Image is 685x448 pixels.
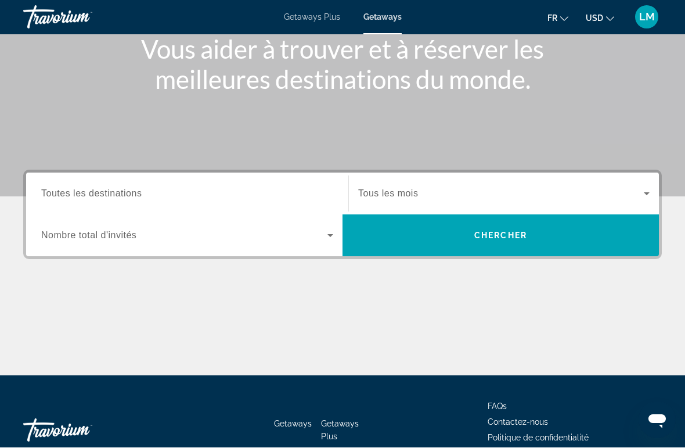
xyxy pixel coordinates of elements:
a: Politique de confidentialité [488,433,589,443]
span: Chercher [474,231,527,241]
span: USD [586,14,603,23]
span: Tous les mois [358,189,418,199]
button: Chercher [342,215,659,257]
a: FAQs [488,402,507,411]
button: Change language [547,10,568,27]
iframe: Bouton de lancement de la fenêtre de messagerie [639,402,676,439]
span: Toutes les destinations [41,189,142,199]
div: Search widget [26,173,659,257]
a: Getaways [363,13,402,22]
span: LM [639,12,655,23]
button: User Menu [632,5,662,30]
a: Getaways Plus [284,13,340,22]
a: Contactez-nous [488,418,548,427]
a: Getaways Plus [321,420,359,442]
button: Change currency [586,10,614,27]
span: Nombre total d'invités [41,231,136,241]
a: Travorium [23,2,139,33]
a: Travorium [23,413,139,448]
a: Getaways [274,420,312,429]
span: fr [547,14,557,23]
h1: Vous aider à trouver et à réserver les meilleures destinations du monde. [125,34,560,95]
